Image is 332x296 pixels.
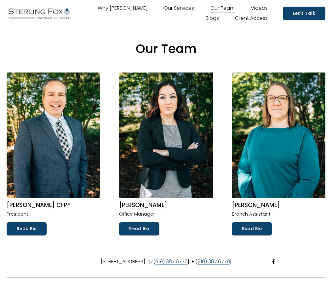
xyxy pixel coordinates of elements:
p: President [7,210,100,218]
a: Videos [251,3,268,14]
h2: [PERSON_NAME] [119,201,213,209]
a: Read Bio [232,222,272,235]
a: Why [PERSON_NAME] [98,3,148,14]
a: Facebook [271,259,276,264]
p: Office Manager [119,210,213,218]
a: 919) 387.6776 [155,257,188,266]
a: Let's Talk [283,7,325,20]
a: Read Bio [119,222,159,235]
p: [STREET_ADDRESS] | ( | F ( | [7,257,325,266]
a: Client Access [235,14,268,24]
a: Blogs [206,14,219,24]
img: Sterling Fox Financial Services [7,6,72,21]
p: Our Team [7,38,325,60]
h2: [PERSON_NAME] [232,201,325,209]
h2: [PERSON_NAME] CFP® [7,201,100,209]
img: Robert W. Volpe CFP® [7,73,100,198]
p: Branch Assistant [232,210,325,218]
a: 919) 387.6778 [197,257,230,266]
a: Our Team [210,3,235,14]
a: Our Services [164,3,194,14]
a: Read Bio [7,222,47,235]
img: Lisa M. Coello [119,73,213,198]
img: Kerri Pait [232,73,325,198]
em: T [151,258,153,265]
